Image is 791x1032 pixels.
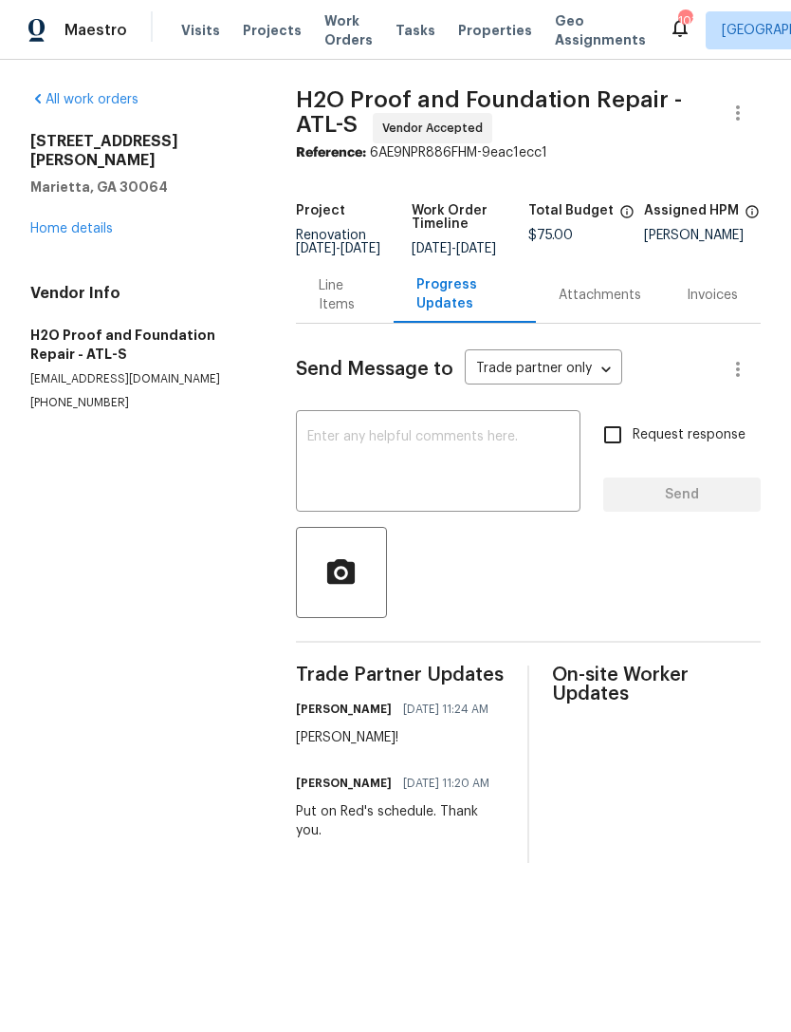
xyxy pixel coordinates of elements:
div: [PERSON_NAME]! [296,728,500,747]
div: Trade partner only [465,354,622,385]
div: [PERSON_NAME] [644,229,761,242]
span: - [296,242,380,255]
div: Invoices [687,286,738,305]
div: Put on Red's schedule. Thank you. [296,802,505,840]
span: Trade Partner Updates [296,666,505,685]
p: [EMAIL_ADDRESS][DOMAIN_NAME] [30,371,250,387]
div: Progress Updates [416,275,513,313]
span: Send Message to [296,360,453,379]
h6: [PERSON_NAME] [296,700,392,719]
h5: Project [296,204,345,217]
h5: Marietta, GA 30064 [30,178,250,197]
span: On-site Worker Updates [552,666,761,704]
span: The total cost of line items that have been proposed by Opendoor. This sum includes line items th... [619,204,635,229]
p: [PHONE_NUMBER] [30,395,250,411]
div: Line Items [319,276,371,314]
div: Attachments [559,286,641,305]
span: [DATE] [340,242,380,255]
span: [DATE] [296,242,336,255]
div: 103 [678,11,691,30]
h2: [STREET_ADDRESS][PERSON_NAME] [30,132,250,170]
h5: Work Order Timeline [412,204,528,231]
b: Reference: [296,146,366,159]
span: - [412,242,496,255]
h5: Assigned HPM [644,204,739,217]
h6: [PERSON_NAME] [296,774,392,793]
span: Tasks [395,24,435,37]
a: All work orders [30,93,138,106]
span: Projects [243,21,302,40]
span: $75.00 [528,229,573,242]
span: Maestro [64,21,127,40]
span: H2O Proof and Foundation Repair - ATL-S [296,88,682,136]
div: 6AE9NPR886FHM-9eac1ecc1 [296,143,761,162]
span: Work Orders [324,11,373,49]
span: Visits [181,21,220,40]
span: [DATE] 11:24 AM [403,700,488,719]
h5: Total Budget [528,204,614,217]
span: Geo Assignments [555,11,646,49]
a: Home details [30,222,113,235]
span: Vendor Accepted [382,119,490,138]
span: [DATE] [412,242,451,255]
span: [DATE] 11:20 AM [403,774,489,793]
span: Request response [633,425,745,445]
h4: Vendor Info [30,284,250,303]
h5: H2O Proof and Foundation Repair - ATL-S [30,326,250,364]
span: Properties [458,21,532,40]
span: [DATE] [456,242,496,255]
span: The hpm assigned to this work order. [745,204,760,229]
span: Renovation [296,229,380,255]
